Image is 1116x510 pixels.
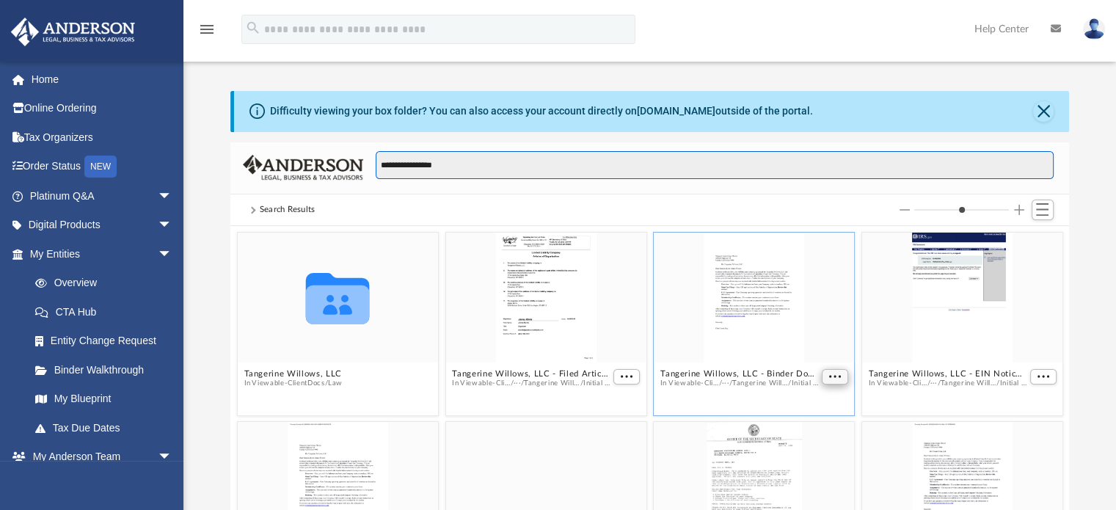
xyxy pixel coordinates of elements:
[10,152,194,182] a: Order StatusNEW
[721,379,729,388] button: ···
[514,379,521,388] button: ···
[198,21,216,38] i: menu
[10,94,194,123] a: Online Ordering
[270,103,813,119] div: Difficulty viewing your box folder? You can also access your account directly on outside of the p...
[732,379,787,388] button: Tangerine Willows, LLC
[937,379,940,388] span: /
[660,379,819,388] span: In
[876,379,927,388] button: Viewable-ClientDocs
[637,105,715,117] a: [DOMAIN_NAME]
[158,181,187,211] span: arrow_drop_down
[788,379,791,388] span: /
[791,379,818,388] button: Initial Docs
[524,379,580,388] button: Tangerine Willows, LLC
[327,379,342,388] button: Law
[198,28,216,38] a: menu
[10,442,187,472] a: My Anderson Teamarrow_drop_down
[868,379,1026,388] span: In
[158,211,187,241] span: arrow_drop_down
[729,379,732,388] span: /
[583,379,610,388] button: Initial Docs
[999,379,1026,388] button: Initial Docs
[660,369,819,379] button: Tangerine Willows, LLC - Binder Documents.pdf
[252,379,324,388] button: Viewable-ClientDocs
[7,18,139,46] img: Anderson Advisors Platinum Portal
[245,20,261,36] i: search
[452,369,610,379] button: Tangerine Willows, LLC - Filed Articles.pdf
[668,379,718,388] button: Viewable-ClientDocs
[21,327,194,356] a: Entity Change Request
[613,369,640,385] button: More options
[21,413,194,442] a: Tax Due Dates
[10,65,194,94] a: Home
[10,211,194,240] a: Digital Productsarrow_drop_down
[520,379,523,388] span: /
[927,379,930,388] span: /
[868,369,1026,379] button: Tangerine Willows, LLC - EIN Notice.pdf
[84,156,117,178] div: NEW
[460,379,511,388] button: Viewable-ClientDocs
[1033,101,1054,122] button: Close
[914,205,1009,215] input: Column size
[900,205,910,215] button: Decrease column size
[1083,18,1105,40] img: User Pic
[244,369,342,379] button: Tangerine Willows, LLC
[718,379,721,388] span: /
[822,369,848,385] button: More options
[158,442,187,473] span: arrow_drop_down
[10,181,194,211] a: Platinum Q&Aarrow_drop_down
[10,123,194,152] a: Tax Organizers
[510,379,513,388] span: /
[940,379,996,388] button: Tangerine Willows, LLC
[21,297,194,327] a: CTA Hub
[996,379,999,388] span: /
[1030,369,1057,385] button: More options
[376,151,1053,179] input: Search files and folders
[1032,200,1054,220] button: Switch to List View
[580,379,583,388] span: /
[244,379,342,388] span: In
[1014,205,1024,215] button: Increase column size
[452,379,610,388] span: In
[158,239,187,269] span: arrow_drop_down
[10,239,194,269] a: My Entitiesarrow_drop_down
[21,269,194,298] a: Overview
[324,379,327,388] span: /
[21,385,187,414] a: My Blueprint
[930,379,937,388] button: ···
[21,355,194,385] a: Binder Walkthrough
[260,203,316,216] div: Search Results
